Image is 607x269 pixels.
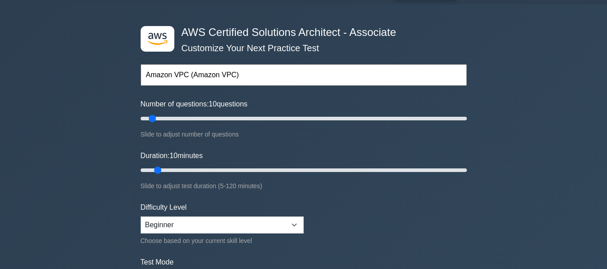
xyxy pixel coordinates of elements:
[141,181,467,191] div: Slide to adjust test duration (5-120 minutes)
[209,100,217,108] span: 10
[141,150,203,161] label: Duration: minutes
[178,26,423,39] h4: AWS Certified Solutions Architect - Associate
[141,64,467,86] input: Start typing to filter on topic or concept...
[141,129,467,140] div: Slide to adjust number of questions
[141,235,304,246] div: Choose based on your current skill level
[141,99,248,110] label: Number of questions: questions
[141,202,187,213] label: Difficulty Level
[141,257,467,268] label: Test Mode
[169,152,177,159] span: 10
